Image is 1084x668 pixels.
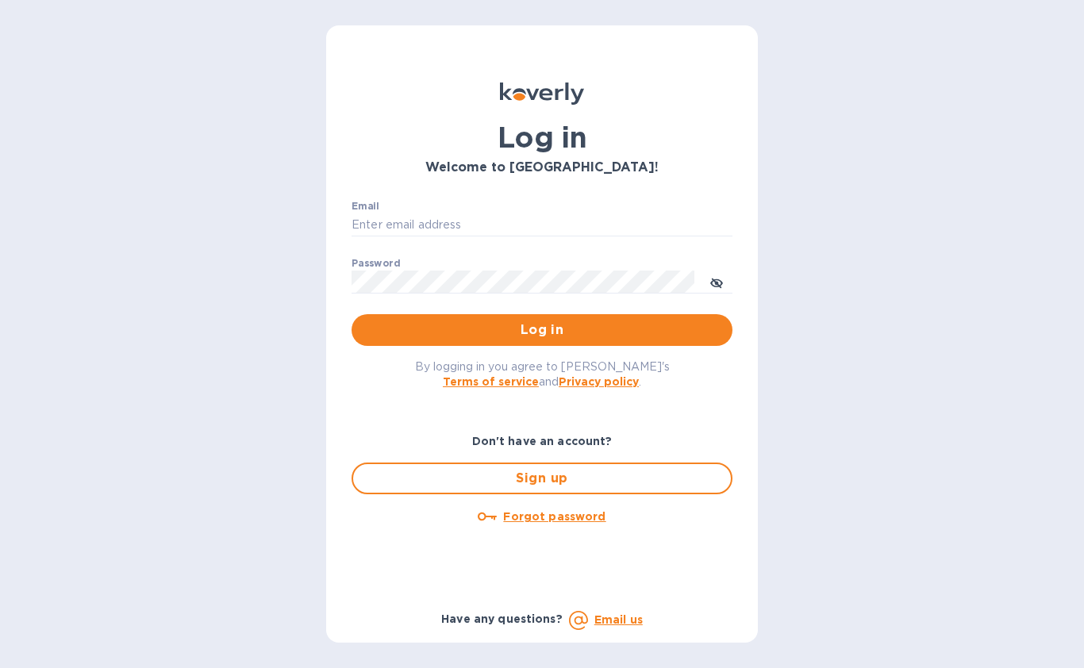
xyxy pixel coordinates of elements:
[352,259,400,268] label: Password
[415,360,670,388] span: By logging in you agree to [PERSON_NAME]'s and .
[352,314,732,346] button: Log in
[594,613,643,626] a: Email us
[701,266,732,298] button: toggle password visibility
[559,375,639,388] a: Privacy policy
[352,463,732,494] button: Sign up
[352,202,379,211] label: Email
[364,321,720,340] span: Log in
[352,213,732,237] input: Enter email address
[366,469,718,488] span: Sign up
[472,435,613,447] b: Don't have an account?
[352,121,732,154] h1: Log in
[500,83,584,105] img: Koverly
[352,160,732,175] h3: Welcome to [GEOGRAPHIC_DATA]!
[443,375,539,388] a: Terms of service
[503,510,605,523] u: Forgot password
[441,612,563,625] b: Have any questions?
